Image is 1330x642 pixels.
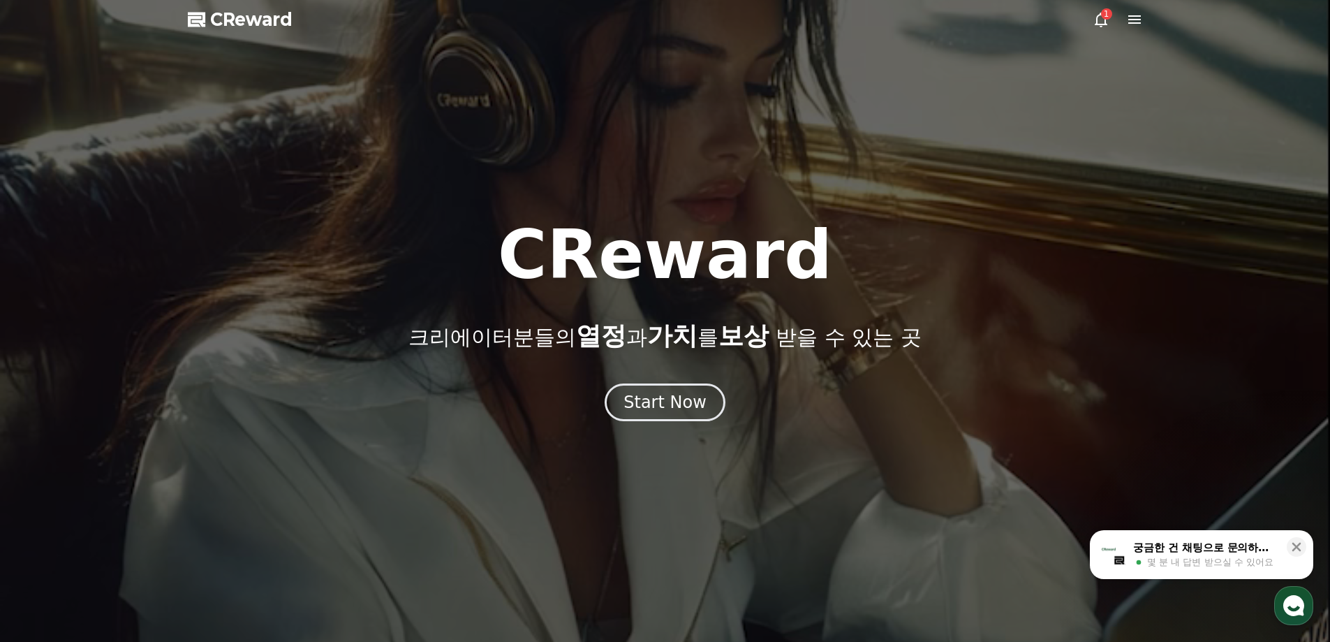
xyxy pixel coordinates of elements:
span: 보상 [718,321,769,350]
p: 크리에이터분들의 과 를 받을 수 있는 곳 [408,322,921,350]
span: CReward [210,8,293,31]
a: CReward [188,8,293,31]
a: 1 [1093,11,1109,28]
span: 가치 [647,321,697,350]
a: Start Now [605,397,725,411]
h1: CReward [498,221,832,289]
div: 1 [1101,8,1112,20]
button: Start Now [605,384,725,421]
span: 열정 [576,321,626,350]
div: Start Now [623,391,707,414]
